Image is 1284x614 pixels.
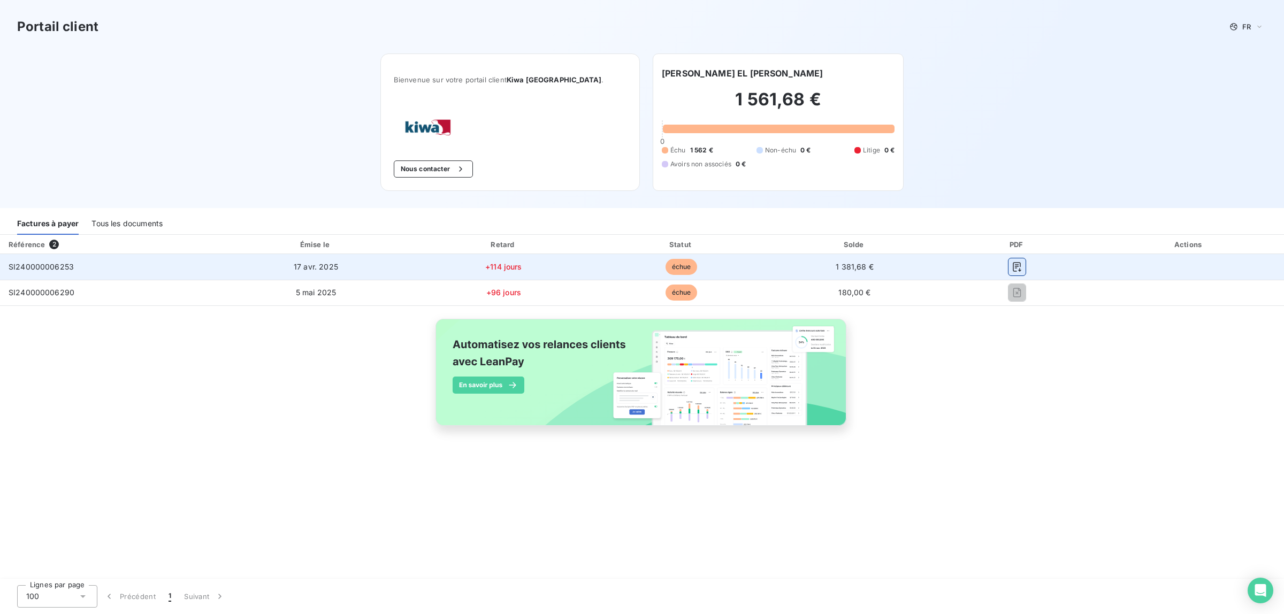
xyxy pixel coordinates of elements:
h6: [PERSON_NAME] EL [PERSON_NAME] [662,67,823,80]
button: 1 [162,585,178,608]
span: SI240000006253 [9,262,74,271]
span: 1 381,68 € [836,262,874,271]
span: Échu [670,145,686,155]
span: Kiwa [GEOGRAPHIC_DATA] [507,75,601,84]
h3: Portail client [17,17,98,36]
div: PDF [942,239,1092,250]
span: +96 jours [486,288,521,297]
span: +114 jours [485,262,522,271]
span: 100 [26,591,39,602]
span: 1 562 € [690,145,713,155]
button: Suivant [178,585,232,608]
div: Émise le [220,239,412,250]
img: Company logo [394,110,462,143]
button: Nous contacter [394,160,473,178]
span: 0 € [736,159,746,169]
div: Open Intercom Messenger [1248,578,1273,603]
span: 2 [49,240,59,249]
div: Retard [416,239,591,250]
div: Statut [595,239,767,250]
div: Factures à payer [17,212,79,235]
div: Tous les documents [91,212,163,235]
span: Litige [863,145,880,155]
span: 5 mai 2025 [296,288,337,297]
span: Avoirs non associés [670,159,731,169]
span: SI240000006290 [9,288,74,297]
span: Bienvenue sur votre portail client . [394,75,626,84]
span: 0 [660,137,664,145]
span: 1 [169,591,171,602]
span: 180,00 € [838,288,870,297]
div: Actions [1096,239,1282,250]
span: FR [1242,22,1251,31]
span: 0 € [800,145,811,155]
div: Référence [9,240,45,249]
span: échue [666,285,698,301]
img: banner [426,312,858,444]
button: Précédent [97,585,162,608]
h2: 1 561,68 € [662,89,895,121]
span: échue [666,259,698,275]
span: 0 € [884,145,895,155]
div: Solde [771,239,938,250]
span: 17 avr. 2025 [294,262,338,271]
span: Non-échu [765,145,796,155]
